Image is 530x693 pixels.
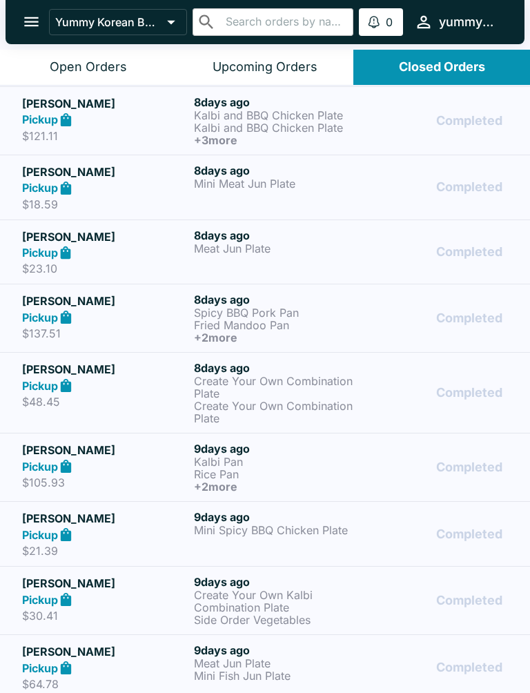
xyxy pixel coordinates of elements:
button: open drawer [14,4,49,39]
input: Search orders by name or phone number [222,12,348,32]
h6: + 2 more [194,331,360,344]
strong: Pickup [22,246,58,260]
p: Kalbi and BBQ Chicken Plate [194,121,360,134]
p: Meat Jun Plate [194,242,360,255]
span: 9 days ago [194,643,250,657]
span: 8 days ago [194,95,250,109]
h5: [PERSON_NAME] [22,95,188,112]
p: 0 [386,15,393,29]
p: $64.78 [22,677,188,691]
h5: [PERSON_NAME] [22,361,188,378]
p: Mini Meat Jun Plate [194,177,360,190]
p: Kalbi and BBQ Chicken Plate [194,109,360,121]
p: Mini Fish Jun Plate [194,670,360,682]
span: 9 days ago [194,575,250,589]
div: Open Orders [50,59,127,75]
p: $121.11 [22,129,188,143]
p: $18.59 [22,197,188,211]
p: $137.51 [22,326,188,340]
p: $105.93 [22,476,188,489]
strong: Pickup [22,379,58,393]
p: Rice Pan [194,468,360,480]
p: Mini Spicy BBQ Chicken Plate [194,524,360,536]
strong: Pickup [22,661,58,675]
p: Yummy Korean BBQ - Moanalua [55,15,161,29]
h5: [PERSON_NAME] [22,575,188,592]
div: Upcoming Orders [213,59,317,75]
strong: Pickup [22,593,58,607]
p: Side Order Vegetables [194,614,360,626]
h5: [PERSON_NAME] [22,510,188,527]
p: Spicy BBQ Pork Pan [194,306,360,319]
p: $30.41 [22,609,188,623]
div: yummymoanalua [439,14,502,30]
div: Closed Orders [399,59,485,75]
h6: + 2 more [194,480,360,493]
p: Create Your Own Kalbi Combination Plate [194,589,360,614]
span: 9 days ago [194,442,250,456]
h6: + 3 more [194,134,360,146]
p: $48.45 [22,395,188,409]
h5: [PERSON_NAME] [22,643,188,660]
strong: Pickup [22,181,58,195]
strong: Pickup [22,528,58,542]
strong: Pickup [22,311,58,324]
p: Kalbi Pan [194,456,360,468]
h5: [PERSON_NAME] [22,293,188,309]
span: 8 days ago [194,228,250,242]
span: 8 days ago [194,293,250,306]
p: $21.39 [22,544,188,558]
h5: [PERSON_NAME] [22,164,188,180]
p: Fried Mandoo Pan [194,319,360,331]
span: 8 days ago [194,361,250,375]
button: Yummy Korean BBQ - Moanalua [49,9,187,35]
p: Create Your Own Combination Plate [194,400,360,424]
span: 9 days ago [194,510,250,524]
p: $23.10 [22,262,188,275]
strong: Pickup [22,460,58,474]
span: 8 days ago [194,164,250,177]
h5: [PERSON_NAME] [22,228,188,245]
p: Create Your Own Combination Plate [194,375,360,400]
strong: Pickup [22,113,58,126]
button: yummymoanalua [409,7,508,37]
p: Meat Jun Plate [194,657,360,670]
h5: [PERSON_NAME] [22,442,188,458]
